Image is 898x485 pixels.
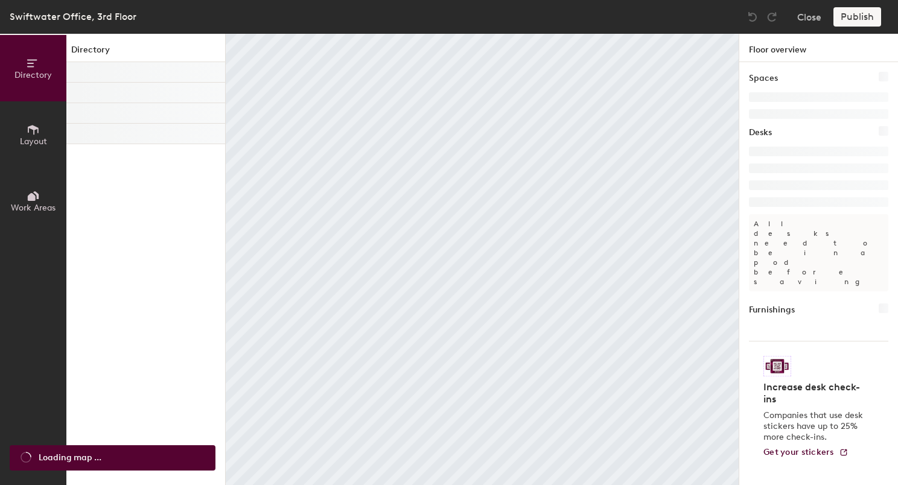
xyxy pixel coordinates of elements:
[39,451,101,464] span: Loading map ...
[763,381,867,405] h4: Increase desk check-ins
[66,43,225,62] h1: Directory
[763,356,791,376] img: Sticker logo
[749,214,888,291] p: All desks need to be in a pod before saving
[763,447,834,457] span: Get your stickers
[749,72,778,85] h1: Spaces
[10,9,136,24] div: Swiftwater Office, 3rd Floor
[763,410,867,443] p: Companies that use desk stickers have up to 25% more check-ins.
[11,203,56,213] span: Work Areas
[739,34,898,62] h1: Floor overview
[763,448,849,458] a: Get your stickers
[747,11,759,23] img: Undo
[749,126,772,139] h1: Desks
[226,34,739,485] canvas: Map
[20,136,47,147] span: Layout
[749,303,795,317] h1: Furnishings
[797,7,821,27] button: Close
[766,11,778,23] img: Redo
[14,70,52,80] span: Directory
